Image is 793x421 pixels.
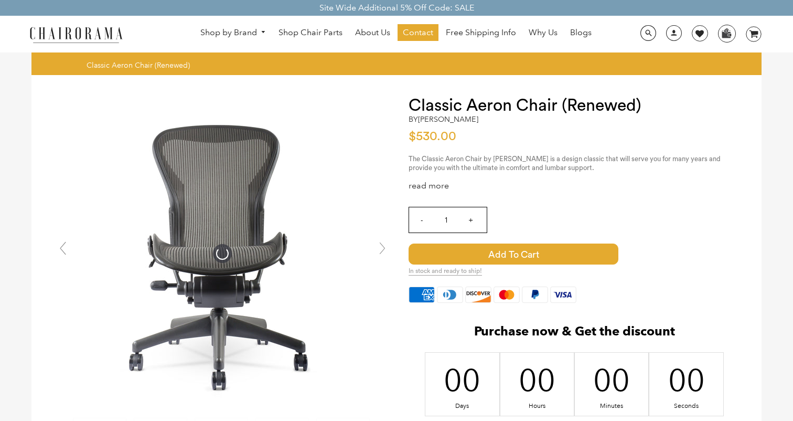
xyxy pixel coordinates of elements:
[604,402,620,411] div: Minutes
[350,24,395,41] a: About Us
[409,96,741,115] h1: Classic Aeron Chair (Renewed)
[458,207,484,233] input: +
[565,24,597,41] a: Blogs
[409,267,482,276] span: In stock and ready to ship!
[409,115,478,124] h2: by
[403,27,433,38] span: Contact
[409,181,741,192] div: read more
[604,360,620,401] div: 00
[409,207,434,233] input: -
[409,324,741,344] h2: Purchase now & Get the discount
[65,248,380,258] a: Classic Aeron Chair (Renewed) - chairorama
[418,114,478,124] a: [PERSON_NAME]
[355,27,390,38] span: About Us
[409,155,721,171] span: The Classic Aeron Chair by [PERSON_NAME] is a design classic that will serve you for many years a...
[529,360,545,401] div: 00
[398,24,438,41] a: Contact
[65,96,380,411] img: Classic Aeron Chair (Renewed) - chairorama
[678,360,694,401] div: 00
[409,244,641,265] button: Add to Cart
[409,244,618,265] span: Add to Cart
[273,24,348,41] a: Shop Chair Parts
[678,402,694,411] div: Seconds
[409,130,456,143] span: $530.00
[529,27,558,38] span: Why Us
[719,25,735,41] img: WhatsApp_Image_2024-07-12_at_16.23.01.webp
[87,60,190,70] span: Classic Aeron Chair (Renewed)
[441,24,521,41] a: Free Shipping Info
[454,402,470,411] div: Days
[570,27,592,38] span: Blogs
[24,25,128,44] img: chairorama
[454,360,470,401] div: 00
[529,402,545,411] div: Hours
[87,60,194,70] nav: breadcrumbs
[446,27,516,38] span: Free Shipping Info
[195,25,272,41] a: Shop by Brand
[173,24,618,44] nav: DesktopNavigation
[523,24,563,41] a: Why Us
[278,27,342,38] span: Shop Chair Parts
